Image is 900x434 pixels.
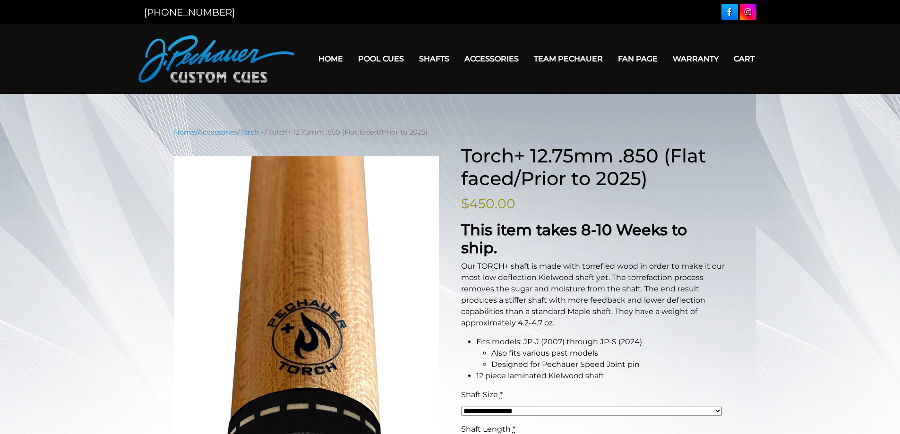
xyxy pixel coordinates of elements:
[311,47,351,71] a: Home
[491,359,727,370] li: Designed for Pechauer Speed Joint pin
[240,128,265,136] a: Torch +
[197,128,238,136] a: Accessories
[500,390,503,399] abbr: required
[726,47,762,71] a: Cart
[526,47,610,71] a: Team Pechauer
[476,370,727,382] li: 12 piece laminated Kielwood shaft
[461,196,515,212] bdi: 450.00
[491,348,727,359] li: Also fits various past models
[461,145,727,190] h1: Torch+ 12.75mm .850 (Flat faced/Prior to 2025)
[610,47,665,71] a: Fan Page
[144,7,235,18] a: [PHONE_NUMBER]
[461,196,469,212] span: $
[457,47,526,71] a: Accessories
[513,425,515,434] abbr: required
[174,127,727,137] nav: Breadcrumb
[476,336,727,370] li: Fits models: JP-J (2007) through JP-S (2024)
[461,261,727,329] p: Our TORCH+ shaft is made with torrefied wood in order to make it our most low deflection Kielwood...
[461,390,498,399] span: Shaft Size
[174,128,196,136] a: Home
[461,221,687,257] strong: This item takes 8-10 Weeks to ship.
[351,47,411,71] a: Pool Cues
[461,425,511,434] span: Shaft Length
[665,47,726,71] a: Warranty
[138,35,294,83] img: Pechauer Custom Cues
[411,47,457,71] a: Shafts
